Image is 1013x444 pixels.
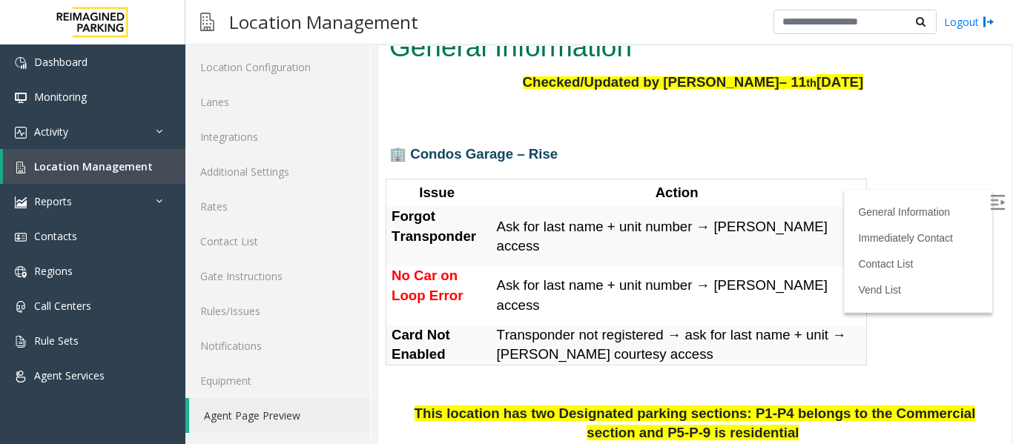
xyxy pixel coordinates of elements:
span: Activity [34,125,68,139]
img: 'icon' [15,92,27,104]
a: Integrations [185,119,370,154]
a: Immediately Contact [480,186,575,198]
span: Location Management [34,159,153,173]
span: [DATE] [438,28,485,44]
img: 'icon' [15,371,27,382]
img: 'icon' [15,196,27,208]
span: 🏢 Condos Garage – Rise [11,100,179,116]
span: Checked/Updated by [PERSON_NAME]– 11 [145,28,429,44]
span: Dashboard [34,55,88,69]
a: Gate Instructions [185,259,370,294]
a: Contact List [480,212,535,224]
a: Vend List [480,238,523,250]
a: Location Management [3,149,185,184]
span: Ask for last name + unit number → [PERSON_NAME] access [119,173,449,208]
a: Rates [185,189,370,224]
img: 'icon' [15,162,27,173]
span: Reports [34,194,72,208]
img: 'icon' [15,231,27,243]
span: Issue [41,139,76,154]
a: Lanes [185,85,370,119]
span: Regions [34,264,73,278]
img: Open/Close Sidebar Menu [612,149,627,164]
span: Monitoring [34,90,87,104]
h3: Location Management [222,4,426,40]
span: Agent Services [34,368,105,382]
span: th [428,31,438,43]
img: 'icon' [15,266,27,278]
span: Ask for last name + unit number → [PERSON_NAME] access [119,231,449,267]
span: This location has two Designated parking sections: P1-P4 belongs to the Commercial section and P5... [36,359,598,394]
span: Call Centers [34,299,91,313]
a: Contact List [185,224,370,259]
span: Card Not Enabled [13,281,72,317]
a: Logout [944,14,994,30]
span: Action [277,139,320,154]
img: 'icon' [15,301,27,313]
a: General Information [480,160,572,172]
img: 'icon' [15,127,27,139]
span: No Car on Loop Error [13,222,85,257]
img: logout [983,14,994,30]
a: Equipment [185,363,370,398]
a: Additional Settings [185,154,370,189]
img: pageIcon [200,4,214,40]
a: Rules/Issues [185,294,370,328]
span: Transponder not registered → ask for last name + unit → [PERSON_NAME] courtesy access [119,281,468,317]
img: 'icon' [15,336,27,348]
a: Notifications [185,328,370,363]
span: Contacts [34,229,77,243]
span: Rule Sets [34,334,79,348]
a: Location Configuration [185,50,370,85]
span: Forgot Transponder [13,162,98,198]
img: 'icon' [15,57,27,69]
a: Agent Page Preview [189,398,370,433]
